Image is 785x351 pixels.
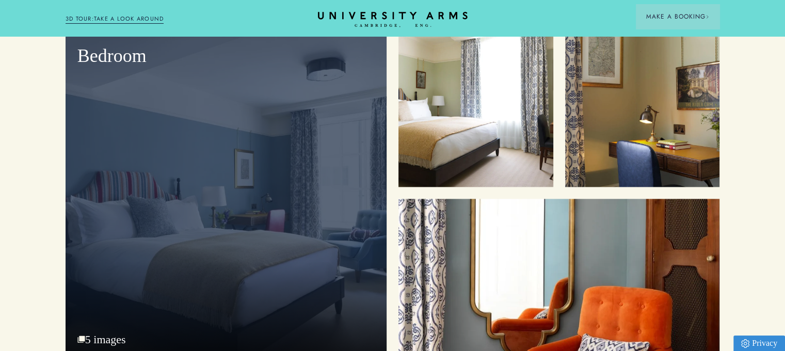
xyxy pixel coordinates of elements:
[77,44,375,69] p: Bedroom
[66,14,164,24] a: 3D TOUR:TAKE A LOOK AROUND
[706,15,709,19] img: Arrow icon
[318,12,468,28] a: Home
[636,4,719,29] button: Make a BookingArrow icon
[646,12,709,21] span: Make a Booking
[733,336,785,351] a: Privacy
[741,339,749,348] img: Privacy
